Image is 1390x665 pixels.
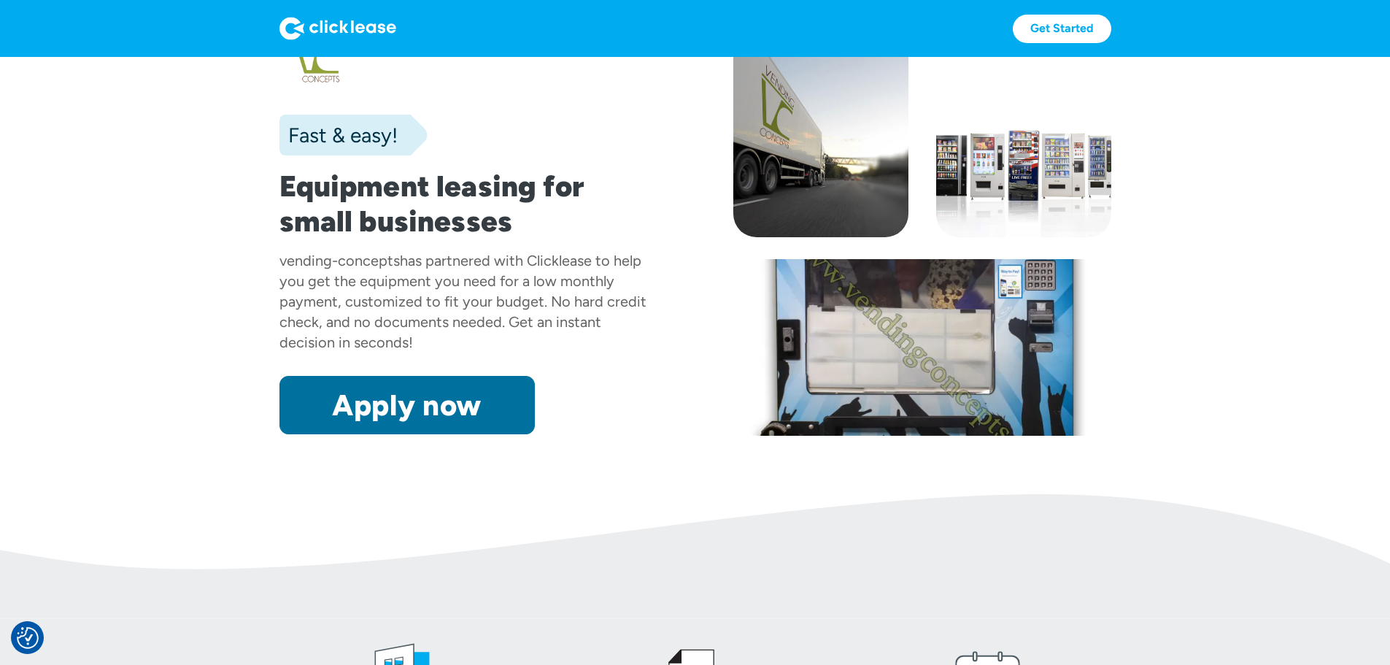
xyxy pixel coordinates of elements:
[17,627,39,649] button: Consent Preferences
[1013,15,1111,43] a: Get Started
[279,252,400,269] div: vending-concepts
[279,120,398,150] div: Fast & easy!
[17,627,39,649] img: Revisit consent button
[279,252,646,351] div: has partnered with Clicklease to help you get the equipment you need for a low monthly payment, c...
[279,376,535,434] a: Apply now
[279,169,657,239] h1: Equipment leasing for small businesses
[279,17,396,40] img: Logo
